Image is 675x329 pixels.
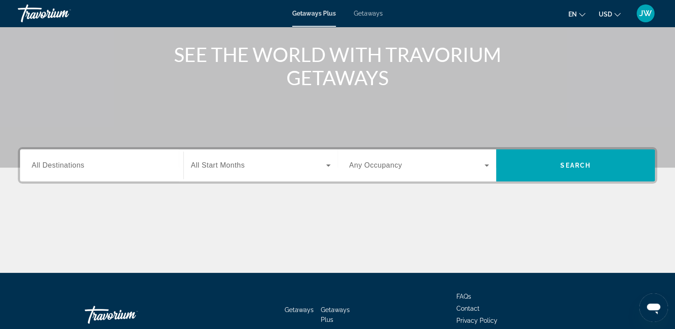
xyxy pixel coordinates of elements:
a: FAQs [456,293,471,300]
button: Change language [568,8,585,21]
div: Search widget [20,149,655,181]
span: All Start Months [191,161,245,169]
a: Getaways Plus [321,306,350,323]
span: USD [599,11,612,18]
span: JW [639,9,652,18]
a: Privacy Policy [456,317,497,324]
button: User Menu [634,4,657,23]
a: Getaways [354,10,383,17]
span: Search [560,162,591,169]
iframe: Button to launch messaging window [639,293,668,322]
span: All Destinations [32,161,84,169]
span: en [568,11,577,18]
a: Getaways [285,306,314,313]
span: Any Occupancy [349,161,402,169]
a: Go Home [85,301,174,328]
a: Travorium [18,2,107,25]
a: Getaways Plus [292,10,336,17]
a: Contact [456,305,480,312]
button: Search [496,149,655,181]
input: Select destination [32,160,172,171]
h1: SEE THE WORLD WITH TRAVORIUM GETAWAYS [170,43,505,89]
button: Change currency [599,8,621,21]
